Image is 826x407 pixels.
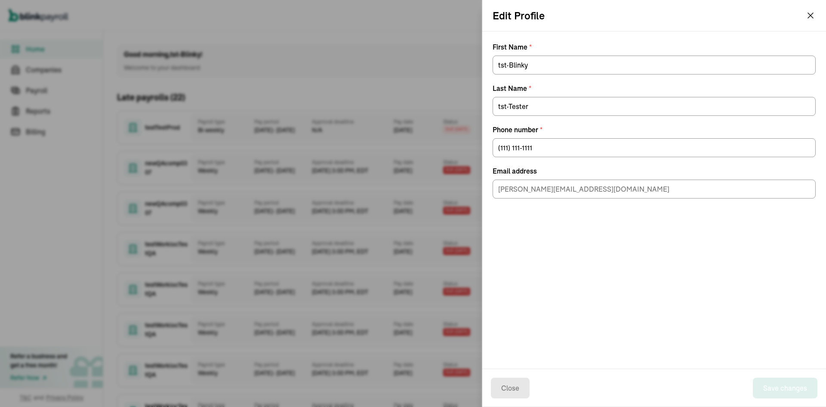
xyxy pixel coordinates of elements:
input: Email address [493,180,816,199]
input: First Name [493,56,816,75]
input: Last Name [493,97,816,116]
input: Your work phone number [493,138,816,157]
label: Email address [493,166,816,176]
button: Save changes [753,378,817,398]
label: First Name [493,42,816,52]
h2: Edit Profile [493,9,545,22]
label: Last Name [493,83,816,93]
label: Phone number [493,124,816,135]
button: Close [491,378,530,398]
